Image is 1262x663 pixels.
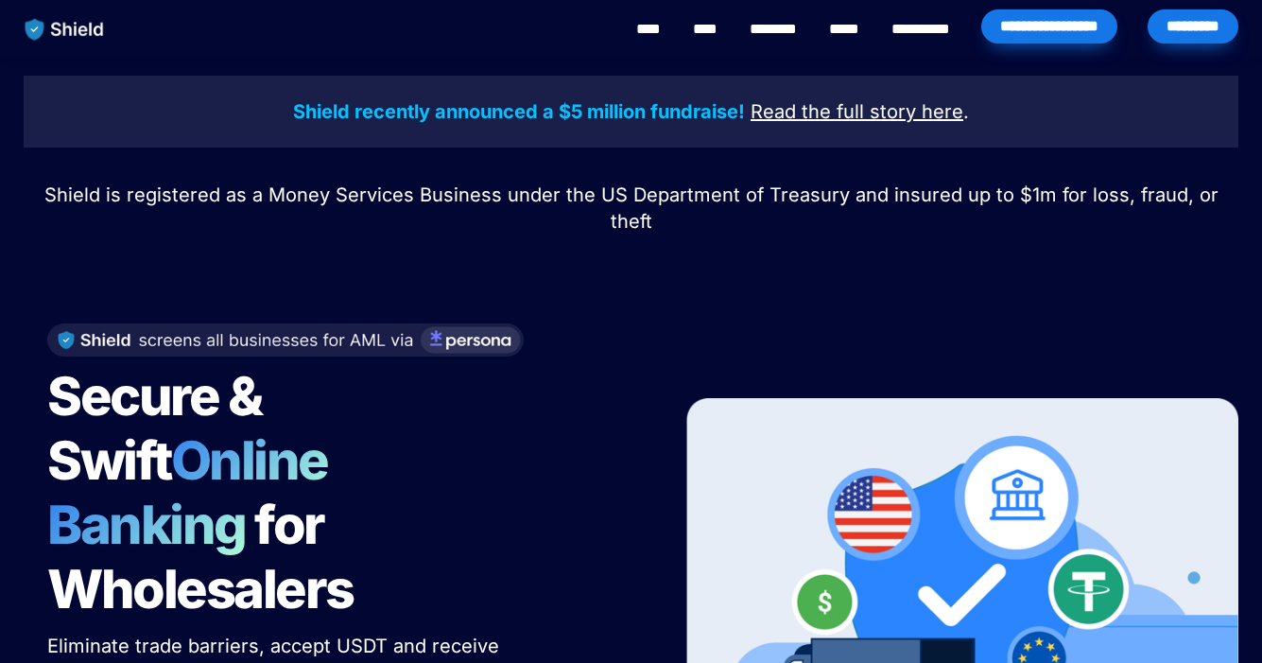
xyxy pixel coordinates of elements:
[751,103,916,122] a: Read the full story
[47,364,270,493] span: Secure & Swift
[751,100,916,123] u: Read the full story
[293,100,745,123] strong: Shield recently announced a $5 million fundraise!
[47,493,354,621] span: for Wholesalers
[922,100,963,123] u: here
[922,103,963,122] a: here
[44,183,1224,233] span: Shield is registered as a Money Services Business under the US Department of Treasury and insured...
[47,428,347,557] span: Online Banking
[16,9,113,49] img: website logo
[963,100,969,123] span: .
